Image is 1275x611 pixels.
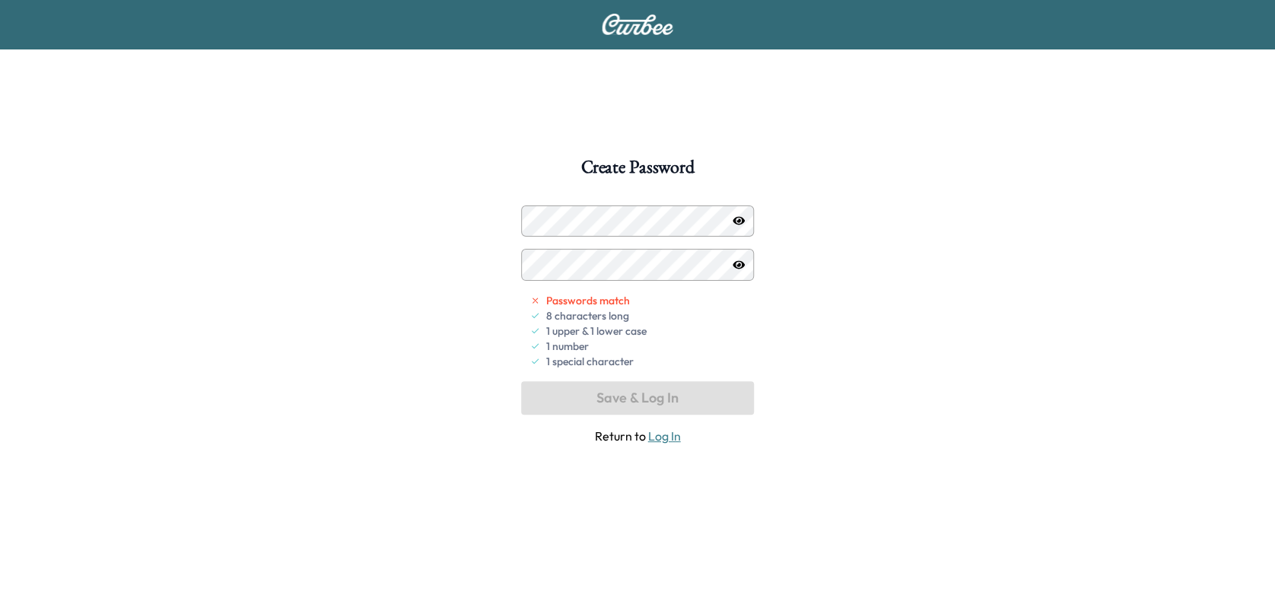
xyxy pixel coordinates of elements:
span: 1 upper & 1 lower case [546,323,647,339]
span: 8 characters long [546,308,629,323]
span: 1 number [546,339,589,354]
img: Curbee Logo [601,14,674,35]
a: Log In [648,428,681,444]
span: Passwords match [546,293,630,308]
h1: Create Password [581,158,694,184]
span: Return to [521,427,754,445]
span: 1 special character [546,354,634,369]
